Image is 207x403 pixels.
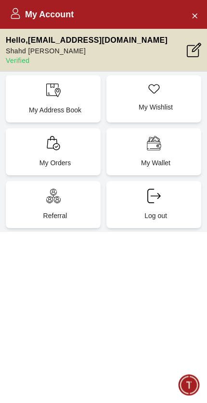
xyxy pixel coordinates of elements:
p: My Address Book [13,105,97,115]
p: My Wishlist [114,102,197,112]
p: Log out [114,211,197,220]
p: Verified [6,56,168,65]
p: Referral [13,211,97,220]
p: Hello , [EMAIL_ADDRESS][DOMAIN_NAME] [6,35,168,46]
p: My Orders [13,158,97,168]
h2: My Account [10,8,74,21]
p: Shahd [PERSON_NAME] [6,46,168,56]
p: My Wallet [114,158,197,168]
button: Close Account [187,8,202,23]
div: Chat Widget [179,375,200,396]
